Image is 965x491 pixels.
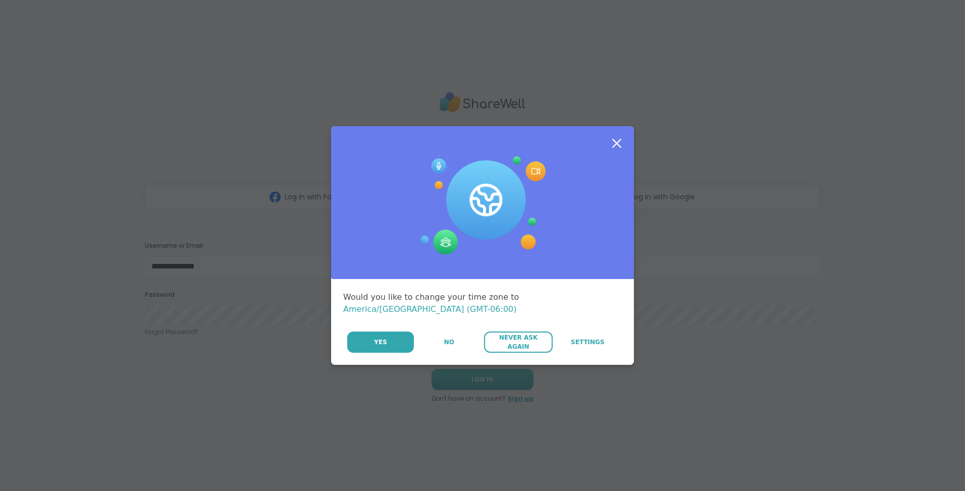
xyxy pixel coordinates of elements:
[343,304,517,314] span: America/[GEOGRAPHIC_DATA] (GMT-06:00)
[419,156,546,255] img: Session Experience
[484,332,552,353] button: Never Ask Again
[347,332,414,353] button: Yes
[444,338,454,347] span: No
[489,333,547,351] span: Never Ask Again
[415,332,483,353] button: No
[374,338,387,347] span: Yes
[571,338,605,347] span: Settings
[554,332,622,353] a: Settings
[343,291,622,315] div: Would you like to change your time zone to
